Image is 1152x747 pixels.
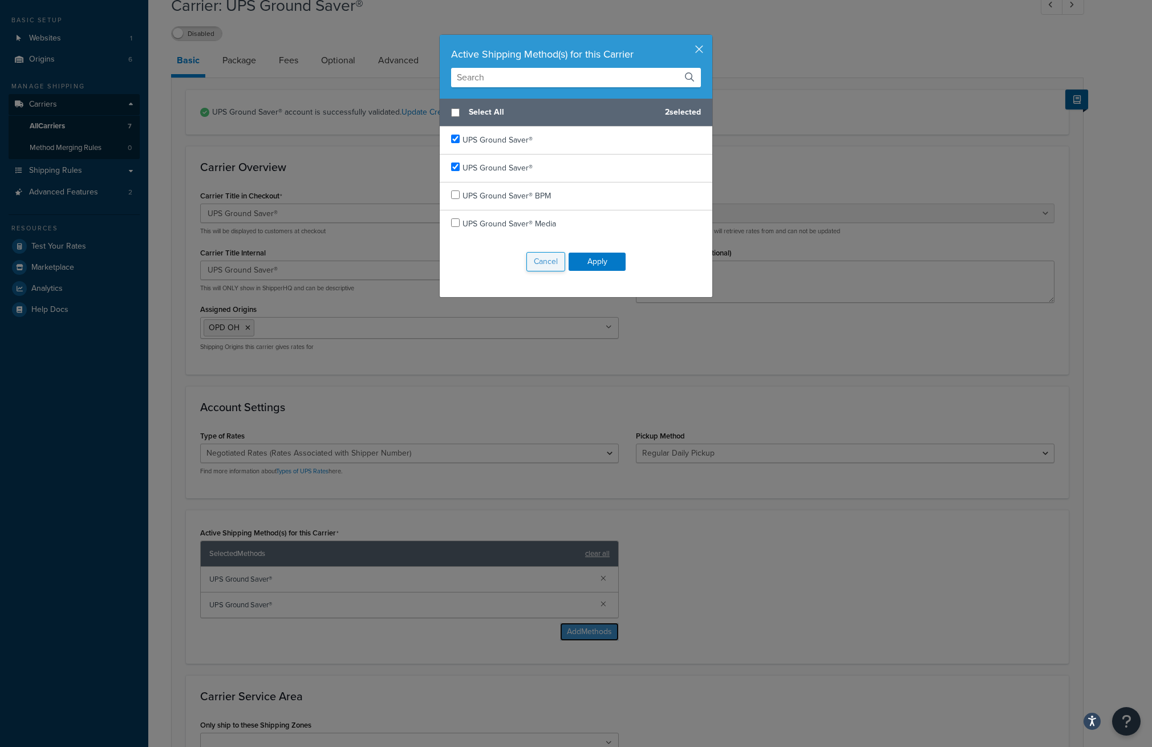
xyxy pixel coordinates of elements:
[451,68,701,87] input: Search
[463,134,533,146] span: UPS Ground Saver®
[469,104,656,120] span: Select All
[463,218,556,230] span: UPS Ground Saver® Media
[463,190,551,202] span: UPS Ground Saver® BPM
[440,99,712,127] div: 2 selected
[451,46,701,62] div: Active Shipping Method(s) for this Carrier
[569,253,626,271] button: Apply
[526,252,565,271] button: Cancel
[463,162,533,174] span: UPS Ground Saver®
